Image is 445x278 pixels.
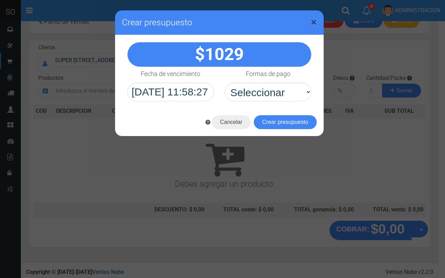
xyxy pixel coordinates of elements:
[311,16,317,29] span: ×
[254,115,317,129] button: Crear presupuesto
[195,44,244,64] strong: $
[311,17,317,28] button: Close
[212,115,251,129] button: Cancelar
[141,70,200,77] h4: Fecha de vencimiento
[122,17,317,28] h3: Crear presupuesto
[246,70,290,77] h4: Formas de pago
[205,44,244,64] span: 1029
